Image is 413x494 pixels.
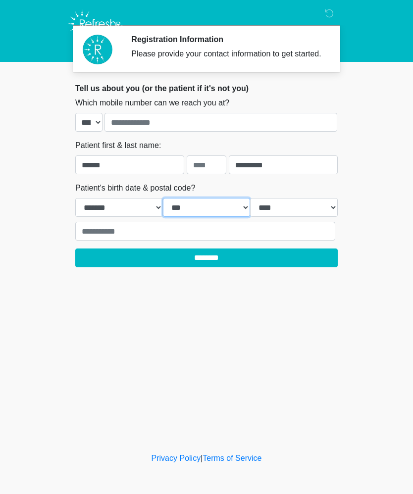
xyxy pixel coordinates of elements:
label: Patient first & last name: [75,140,161,151]
h2: Tell us about you (or the patient if it's not you) [75,84,338,93]
img: Refresh RX Logo [65,7,125,40]
a: | [201,454,203,462]
img: Agent Avatar [83,35,112,64]
a: Terms of Service [203,454,261,462]
div: Please provide your contact information to get started. [131,48,323,60]
label: Which mobile number can we reach you at? [75,97,229,109]
a: Privacy Policy [152,454,201,462]
label: Patient's birth date & postal code? [75,182,195,194]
